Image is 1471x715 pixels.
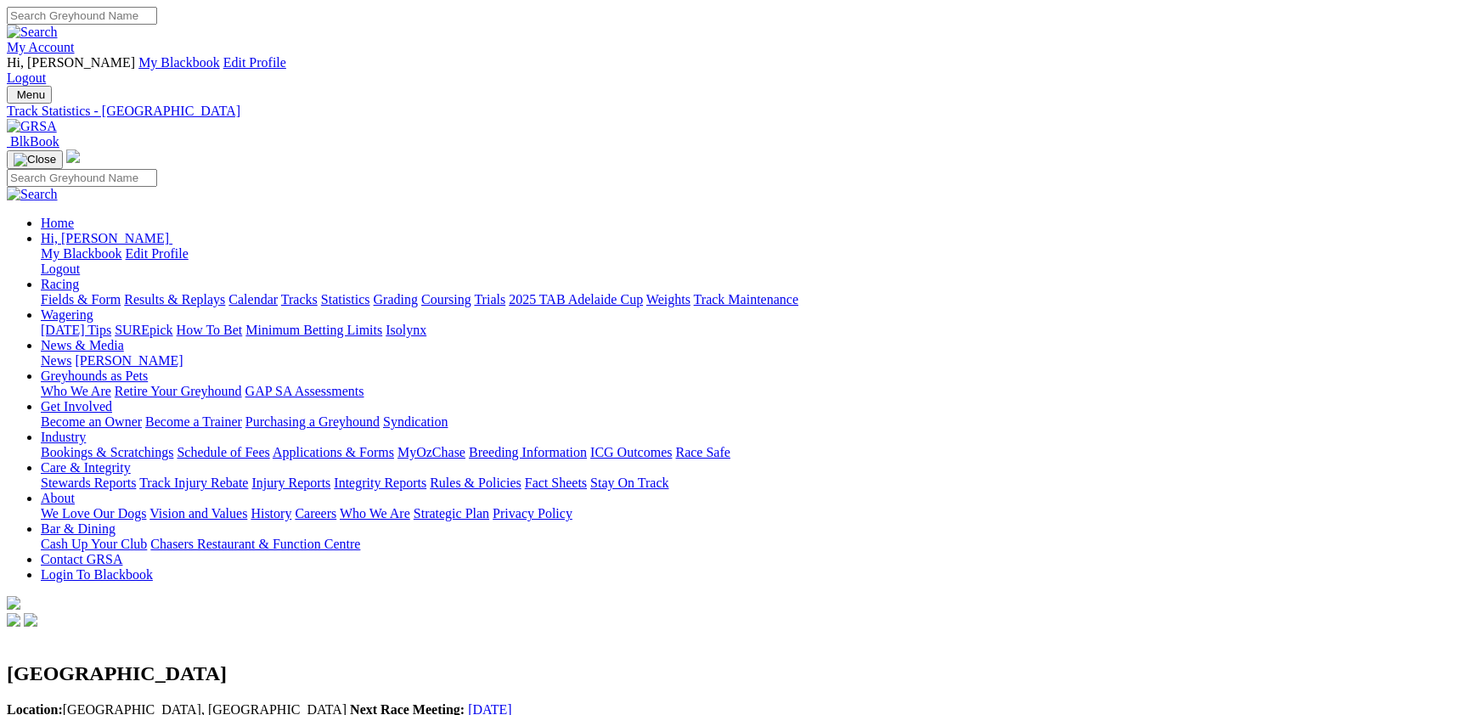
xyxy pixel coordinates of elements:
[493,506,572,521] a: Privacy Policy
[115,384,242,398] a: Retire Your Greyhound
[41,399,112,414] a: Get Involved
[430,476,521,490] a: Rules & Policies
[386,323,426,337] a: Isolynx
[149,506,247,521] a: Vision and Values
[7,55,1464,86] div: My Account
[138,55,220,70] a: My Blackbook
[7,119,57,134] img: GRSA
[41,231,169,245] span: Hi, [PERSON_NAME]
[41,338,124,352] a: News & Media
[14,153,56,166] img: Close
[41,414,1464,430] div: Get Involved
[41,292,121,307] a: Fields & Form
[295,506,336,521] a: Careers
[525,476,587,490] a: Fact Sheets
[7,40,75,54] a: My Account
[7,596,20,610] img: logo-grsa-white.png
[474,292,505,307] a: Trials
[41,216,74,230] a: Home
[228,292,278,307] a: Calendar
[7,70,46,85] a: Logout
[7,150,63,169] button: Toggle navigation
[41,369,148,383] a: Greyhounds as Pets
[177,323,243,337] a: How To Bet
[126,246,189,261] a: Edit Profile
[41,246,1464,277] div: Hi, [PERSON_NAME]
[321,292,370,307] a: Statistics
[41,506,1464,521] div: About
[41,277,79,291] a: Racing
[41,307,93,322] a: Wagering
[24,613,37,627] img: twitter.svg
[273,445,394,459] a: Applications & Forms
[150,537,360,551] a: Chasers Restaurant & Function Centre
[7,86,52,104] button: Toggle navigation
[41,567,153,582] a: Login To Blackbook
[245,323,382,337] a: Minimum Betting Limits
[7,104,1464,119] a: Track Statistics - [GEOGRAPHIC_DATA]
[41,323,1464,338] div: Wagering
[245,384,364,398] a: GAP SA Assessments
[115,323,172,337] a: SUREpick
[41,414,142,429] a: Become an Owner
[41,384,1464,399] div: Greyhounds as Pets
[41,262,80,276] a: Logout
[41,384,111,398] a: Who We Are
[41,445,1464,460] div: Industry
[245,414,380,429] a: Purchasing a Greyhound
[675,445,730,459] a: Race Safe
[41,506,146,521] a: We Love Our Dogs
[7,187,58,202] img: Search
[397,445,465,459] a: MyOzChase
[75,353,183,368] a: [PERSON_NAME]
[340,506,410,521] a: Who We Are
[41,491,75,505] a: About
[414,506,489,521] a: Strategic Plan
[694,292,798,307] a: Track Maintenance
[383,414,448,429] a: Syndication
[41,430,86,444] a: Industry
[145,414,242,429] a: Become a Trainer
[41,292,1464,307] div: Racing
[41,323,111,337] a: [DATE] Tips
[469,445,587,459] a: Breeding Information
[7,7,157,25] input: Search
[41,353,1464,369] div: News & Media
[41,445,173,459] a: Bookings & Scratchings
[7,25,58,40] img: Search
[646,292,690,307] a: Weights
[139,476,248,490] a: Track Injury Rebate
[7,662,1464,685] h2: [GEOGRAPHIC_DATA]
[41,476,136,490] a: Stewards Reports
[590,445,672,459] a: ICG Outcomes
[509,292,643,307] a: 2025 TAB Adelaide Cup
[41,537,1464,552] div: Bar & Dining
[41,476,1464,491] div: Care & Integrity
[10,134,59,149] span: BlkBook
[374,292,418,307] a: Grading
[421,292,471,307] a: Coursing
[7,55,135,70] span: Hi, [PERSON_NAME]
[124,292,225,307] a: Results & Replays
[177,445,269,459] a: Schedule of Fees
[251,506,291,521] a: History
[281,292,318,307] a: Tracks
[17,88,45,101] span: Menu
[66,149,80,163] img: logo-grsa-white.png
[590,476,668,490] a: Stay On Track
[41,246,122,261] a: My Blackbook
[41,521,116,536] a: Bar & Dining
[7,134,59,149] a: BlkBook
[223,55,286,70] a: Edit Profile
[41,537,147,551] a: Cash Up Your Club
[334,476,426,490] a: Integrity Reports
[41,231,172,245] a: Hi, [PERSON_NAME]
[41,353,71,368] a: News
[7,169,157,187] input: Search
[41,552,122,566] a: Contact GRSA
[7,613,20,627] img: facebook.svg
[41,460,131,475] a: Care & Integrity
[251,476,330,490] a: Injury Reports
